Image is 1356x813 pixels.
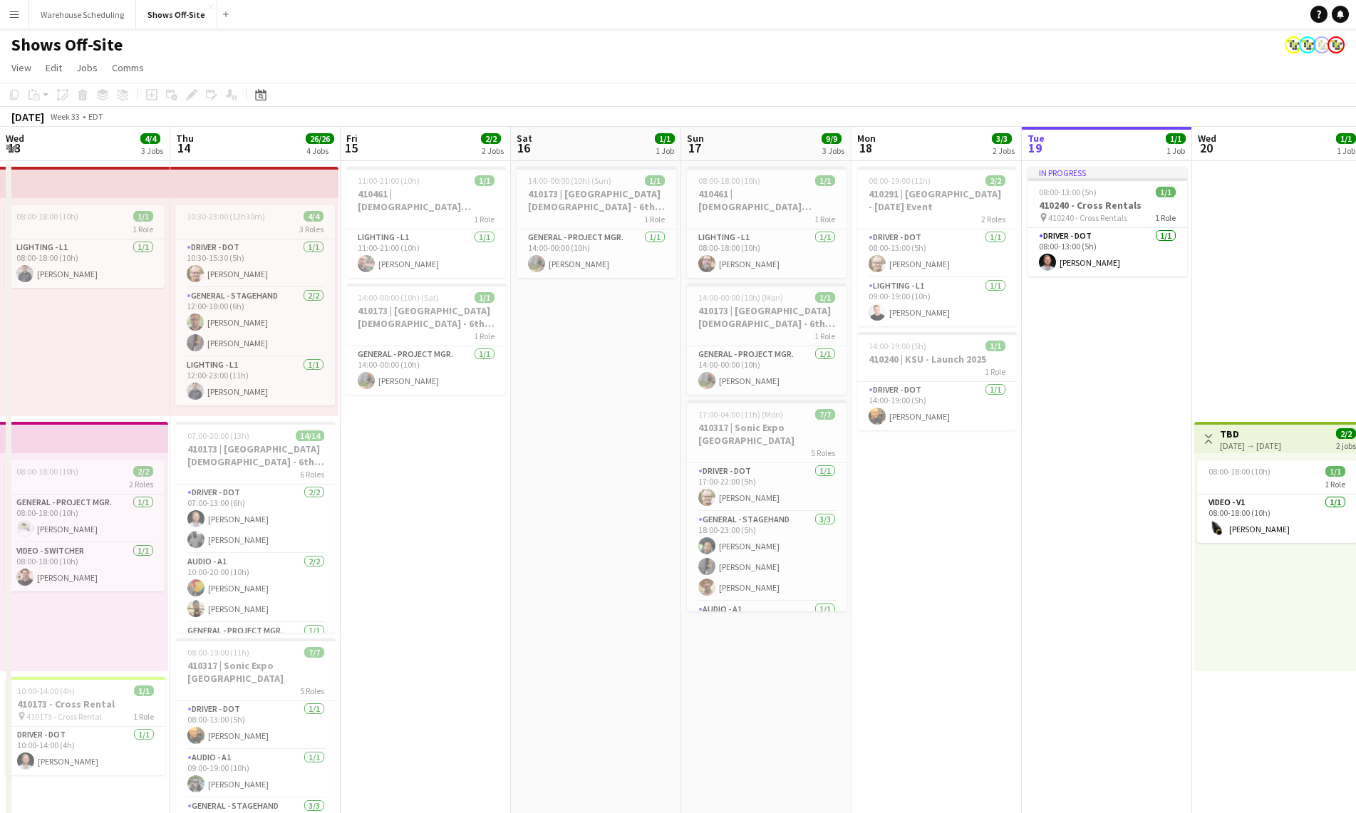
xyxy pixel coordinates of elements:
span: 16 [514,140,532,156]
span: 08:00-13:00 (5h) [1039,187,1097,197]
span: 1/1 [1156,187,1176,197]
span: 08:00-19:00 (11h) [187,647,249,658]
app-card-role: Driver - DOT1/114:00-19:00 (5h)[PERSON_NAME] [857,382,1017,430]
h3: 410291 | [GEOGRAPHIC_DATA] - [DATE] Event [857,187,1017,213]
span: 1 Role [474,214,495,224]
span: 10:00-14:00 (4h) [17,685,75,696]
span: 1 Role [985,366,1005,377]
div: [DATE] → [DATE] [1220,440,1281,451]
app-card-role: Driver - DOT1/117:00-22:00 (5h)[PERSON_NAME] [687,463,847,512]
app-card-role: General - Project Mgr.1/114:00-00:00 (10h)[PERSON_NAME] [687,346,847,395]
span: 4/4 [304,211,324,222]
span: 08:00-19:00 (11h) [869,175,931,186]
a: Jobs [71,58,103,77]
div: 4 Jobs [306,145,333,156]
div: In progress [1028,167,1187,178]
span: 14:00-00:00 (10h) (Sat) [358,292,439,303]
div: 2 Jobs [482,145,504,156]
span: 6 Roles [300,469,324,480]
span: 20 [1196,140,1216,156]
span: 1/1 [134,685,154,696]
span: 7/7 [815,409,835,420]
div: 11:00-21:00 (10h)1/1410461 | [DEMOGRAPHIC_DATA][GEOGRAPHIC_DATA]1 RoleLighting - L11/111:00-21:00... [346,167,506,278]
span: 9/9 [822,133,842,144]
app-card-role: Driver - DOT1/110:30-15:30 (5h)[PERSON_NAME] [175,239,335,288]
span: 5 Roles [811,447,835,458]
div: 1 Job [1337,145,1355,156]
h3: 410173 | [GEOGRAPHIC_DATA][DEMOGRAPHIC_DATA] - 6th Grade Fall Camp FFA 2025 [176,442,336,468]
app-job-card: 10:00-14:00 (4h)1/1410173 - Cross Rental 410173 - Cross Rental1 RoleDriver - DOT1/110:00-14:00 (4... [6,677,165,775]
app-job-card: In progress08:00-13:00 (5h)1/1410240 - Cross Rentals 410240 - Cross Rentals1 RoleDriver - DOT1/10... [1028,167,1187,276]
div: 17:00-04:00 (11h) (Mon)7/7410317 | Sonic Expo [GEOGRAPHIC_DATA]5 RolesDriver - DOT1/117:00-22:00 ... [687,400,847,611]
span: 1 Role [644,214,665,224]
button: Shows Off-Site [136,1,217,29]
span: 17:00-04:00 (11h) (Mon) [698,409,783,420]
span: 3/3 [992,133,1012,144]
app-card-role: General - Project Mgr.1/114:00-00:00 (10h)[PERSON_NAME] [517,229,676,278]
app-card-role: General - Project Mgr.1/1 [176,623,336,671]
h3: 410173 | [GEOGRAPHIC_DATA][DEMOGRAPHIC_DATA] - 6th Grade Fall Camp FFA 2025 [346,304,506,330]
a: Edit [40,58,68,77]
span: View [11,61,31,74]
span: 1 Role [133,224,153,234]
app-job-card: 08:00-18:00 (10h)1/11 RoleLighting - L11/108:00-18:00 (10h)[PERSON_NAME] [5,205,165,288]
app-job-card: 08:00-18:00 (10h)1/1410461 | [DEMOGRAPHIC_DATA][GEOGRAPHIC_DATA]1 RoleLighting - L11/108:00-18:00... [687,167,847,278]
h3: 410240 - Cross Rentals [1028,199,1187,212]
app-card-role: General - Stagehand3/318:00-23:00 (5h)[PERSON_NAME][PERSON_NAME][PERSON_NAME] [687,512,847,601]
app-user-avatar: Labor Coordinator [1327,36,1345,53]
span: 08:00-18:00 (10h) [16,211,78,222]
span: 4/4 [140,133,160,144]
div: 07:00-20:00 (13h)14/14410173 | [GEOGRAPHIC_DATA][DEMOGRAPHIC_DATA] - 6th Grade Fall Camp FFA 2025... [176,422,336,633]
span: 1/1 [645,175,665,186]
h3: 410173 | [GEOGRAPHIC_DATA][DEMOGRAPHIC_DATA] - 6th Grade Fall Camp FFA 2025 [517,187,676,213]
app-card-role: Driver - DOT1/108:00-13:00 (5h)[PERSON_NAME] [857,229,1017,278]
span: 2/2 [133,466,153,477]
span: 1 Role [133,711,154,722]
span: Fri [346,132,358,145]
div: EDT [88,111,103,122]
app-card-role: Video - Switcher1/108:00-18:00 (10h)[PERSON_NAME] [5,543,165,591]
span: Sat [517,132,532,145]
app-card-role: Audio - A11/109:00-19:00 (10h)[PERSON_NAME] [176,750,336,798]
span: 1/1 [1166,133,1186,144]
span: Wed [6,132,24,145]
app-job-card: 14:00-00:00 (10h) (Sat)1/1410173 | [GEOGRAPHIC_DATA][DEMOGRAPHIC_DATA] - 6th Grade Fall Camp FFA ... [346,284,506,395]
span: Sun [687,132,704,145]
span: 1/1 [815,292,835,303]
span: 410173 - Cross Rental [26,711,102,722]
app-card-role: General - Project Mgr.1/108:00-18:00 (10h)[PERSON_NAME] [5,494,165,543]
h3: 410317 | Sonic Expo [GEOGRAPHIC_DATA] [176,659,336,685]
span: 1 Role [814,214,835,224]
span: 2/2 [985,175,1005,186]
a: View [6,58,37,77]
span: 5 Roles [300,685,324,696]
app-user-avatar: Labor Coordinator [1299,36,1316,53]
span: Week 33 [47,111,83,122]
app-job-card: 10:30-23:00 (12h30m)4/43 RolesDriver - DOT1/110:30-15:30 (5h)[PERSON_NAME]General - Stagehand2/21... [175,205,335,405]
app-card-role: Lighting - L11/112:00-23:00 (11h)[PERSON_NAME] [175,357,335,405]
app-user-avatar: Labor Coordinator [1285,36,1302,53]
div: 1 Job [656,145,674,156]
span: 1/1 [815,175,835,186]
span: 14:00-00:00 (10h) (Mon) [698,292,783,303]
span: Tue [1028,132,1045,145]
span: Wed [1198,132,1216,145]
span: 11:00-21:00 (10h) [358,175,420,186]
span: 1/1 [985,341,1005,351]
app-card-role: Lighting - L11/108:00-18:00 (10h)[PERSON_NAME] [687,229,847,278]
app-card-role: Driver - DOT2/207:00-13:00 (6h)[PERSON_NAME][PERSON_NAME] [176,485,336,554]
app-job-card: 14:00-00:00 (10h) (Sun)1/1410173 | [GEOGRAPHIC_DATA][DEMOGRAPHIC_DATA] - 6th Grade Fall Camp FFA ... [517,167,676,278]
h3: 410461 | [DEMOGRAPHIC_DATA][GEOGRAPHIC_DATA] [687,187,847,213]
span: 410240 - Cross Rentals [1048,212,1127,223]
h3: 410173 | [GEOGRAPHIC_DATA][DEMOGRAPHIC_DATA] - 6th Grade Fall Camp FFA 2025 [687,304,847,330]
span: 1/1 [475,292,495,303]
span: 13 [4,140,24,156]
app-card-role: Driver - DOT1/108:00-13:00 (5h)[PERSON_NAME] [176,701,336,750]
app-card-role: General - Project Mgr.1/114:00-00:00 (10h)[PERSON_NAME] [346,346,506,395]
